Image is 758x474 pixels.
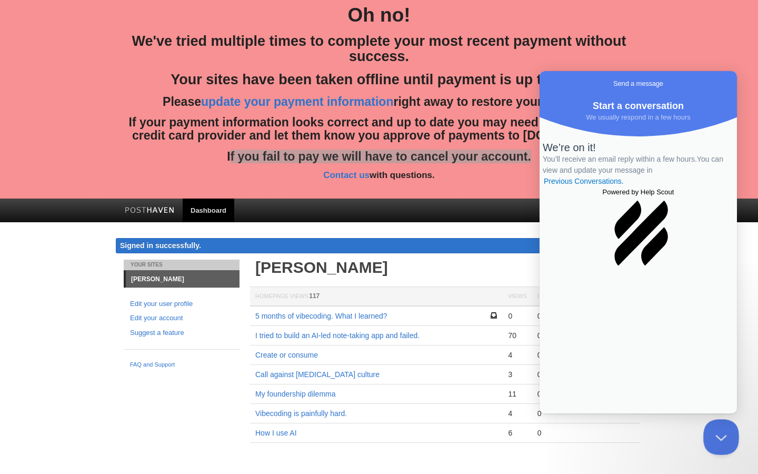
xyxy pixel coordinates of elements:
a: Call against [MEDICAL_DATA] culture [255,370,380,379]
div: Signed in successfully. [116,238,642,253]
h3: We've tried multiple times to complete your most recent payment without success. [124,34,634,65]
div: 11 [508,389,526,399]
h2: Oh no! [124,5,634,26]
h4: Please right away to restore your account. [124,95,634,108]
div: 0 [537,331,571,340]
a: Suggest a feature [130,328,233,339]
li: Your Sites [124,260,240,270]
a: 5 months of vibecoding. What I learned? [255,312,387,320]
div: 6 [508,428,526,438]
div: 0 [537,370,571,379]
a: [PERSON_NAME] [126,271,240,288]
div: 0 [537,428,571,438]
div: 4 [508,409,526,418]
a: FAQ and Support [130,360,233,370]
iframe: Help Scout Beacon - Close [703,419,739,455]
th: Comments [532,287,576,306]
div: 0 [537,350,571,360]
a: Edit your user profile [130,299,233,310]
div: 0 [508,311,526,321]
th: Homepage Views [250,287,503,306]
div: 4 [508,350,526,360]
a: How I use AI [255,429,297,437]
span: 117 [309,292,320,300]
div: 0 [537,389,571,399]
a: update your payment information [201,95,393,108]
iframe: Help Scout Beacon - Live Chat, Contact Form, and Knowledge Base [540,71,737,413]
a: [PERSON_NAME] [255,259,388,276]
h4: If your payment information looks correct and up to date you may need to contact your credit card... [124,116,634,143]
div: 0 [537,409,571,418]
a: My foundership dilemma [255,390,336,398]
div: 70 [508,331,526,340]
a: I tried to build an AI-led note-taking app and failed. [255,331,420,340]
div: 0 [537,311,571,321]
a: Vibecoding is painfully hard. [255,409,347,418]
h4: If you fail to pay we will have to cancel your account. [124,150,634,163]
h3: Your sites have been taken offline until payment is up to date. [124,72,634,88]
a: Contact us [323,170,370,180]
div: 3 [508,370,526,379]
a: Dashboard [183,199,234,222]
a: Edit your account [130,313,233,324]
img: Posthaven-bar [125,207,175,215]
a: Create or consume [255,351,318,359]
th: Views [503,287,532,306]
h5: with questions. [124,171,634,181]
